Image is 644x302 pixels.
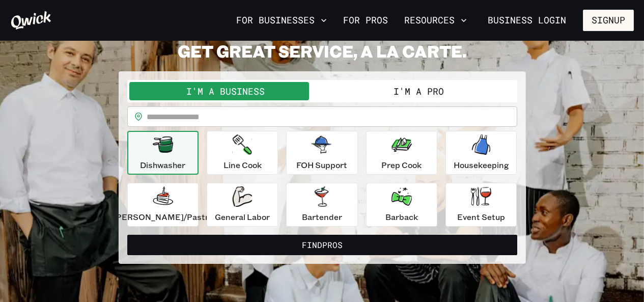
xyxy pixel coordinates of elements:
a: Business Login [479,10,575,31]
p: General Labor [215,211,270,223]
button: Barback [366,183,437,227]
button: I'm a Pro [322,82,515,100]
h2: GET GREAT SERVICE, A LA CARTE. [119,41,526,61]
button: Bartender [286,183,357,227]
button: Dishwasher [127,131,199,175]
p: FOH Support [296,159,347,171]
a: For Pros [339,12,392,29]
button: General Labor [207,183,278,227]
button: Resources [400,12,471,29]
p: Housekeeping [454,159,509,171]
button: Housekeeping [445,131,517,175]
button: Event Setup [445,183,517,227]
button: I'm a Business [129,82,322,100]
button: [PERSON_NAME]/Pastry [127,183,199,227]
button: For Businesses [232,12,331,29]
p: Bartender [302,211,342,223]
button: Prep Cook [366,131,437,175]
p: Dishwasher [140,159,185,171]
button: FOH Support [286,131,357,175]
button: Signup [583,10,634,31]
button: Line Cook [207,131,278,175]
p: Event Setup [457,211,505,223]
p: [PERSON_NAME]/Pastry [113,211,213,223]
button: FindPros [127,235,517,255]
p: Barback [385,211,418,223]
p: Line Cook [223,159,262,171]
p: Prep Cook [381,159,422,171]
